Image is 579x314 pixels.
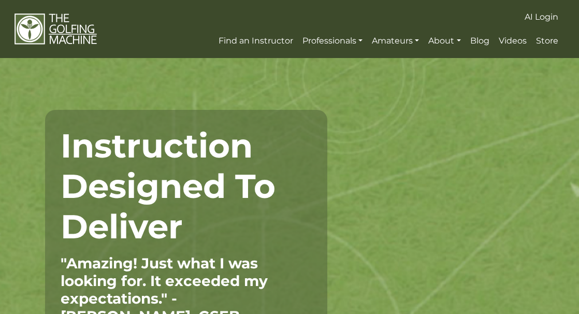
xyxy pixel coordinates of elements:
[369,32,422,50] a: Amateurs
[468,32,492,50] a: Blog
[219,36,293,46] span: Find an Instructor
[496,32,529,50] a: Videos
[61,125,312,247] h1: Instruction Designed To Deliver
[470,36,489,46] span: Blog
[499,36,527,46] span: Videos
[300,32,365,50] a: Professionals
[525,12,558,22] span: AI Login
[426,32,463,50] a: About
[15,13,97,45] img: The Golfing Machine
[536,36,558,46] span: Store
[216,32,296,50] a: Find an Instructor
[533,32,561,50] a: Store
[522,8,561,26] a: AI Login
